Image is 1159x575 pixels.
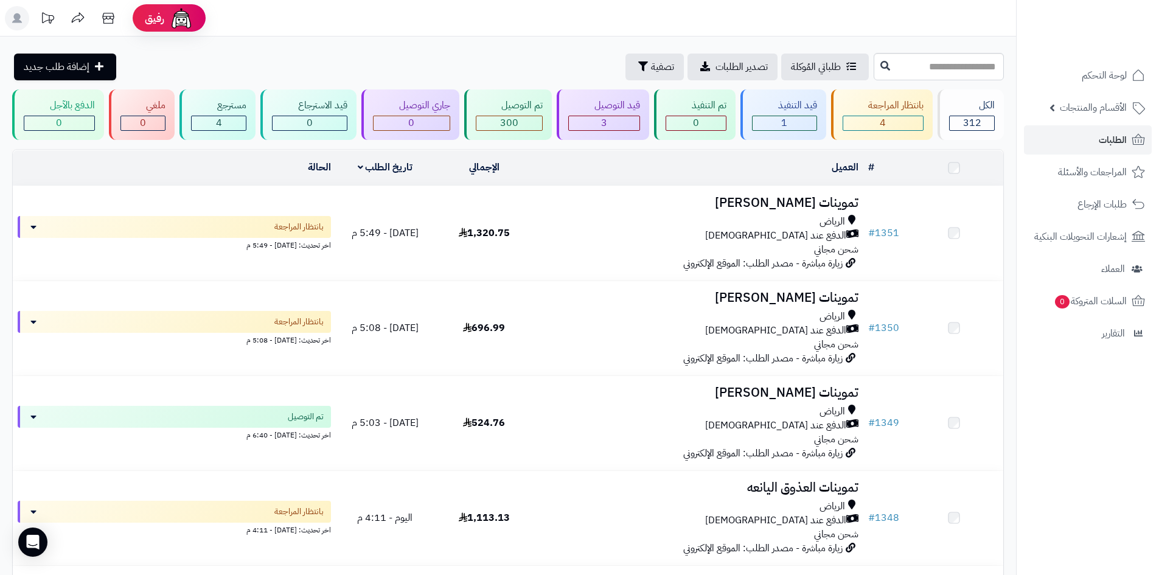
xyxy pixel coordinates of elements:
span: الدفع عند [DEMOGRAPHIC_DATA] [705,229,846,243]
span: 524.76 [463,416,505,430]
span: 696.99 [463,321,505,335]
a: تم التوصيل 300 [462,89,555,140]
span: زيارة مباشرة - مصدر الطلب: الموقع الإلكتروني [683,256,843,271]
a: الإجمالي [469,160,499,175]
span: 0 [56,116,62,130]
span: شحن مجاني [814,432,858,447]
div: 1 [753,116,816,130]
span: # [868,226,875,240]
span: لوحة التحكم [1082,67,1127,84]
h3: تموينات العذوق اليانعه [538,481,858,495]
span: 3 [601,116,607,130]
a: #1349 [868,416,899,430]
span: زيارة مباشرة - مصدر الطلب: الموقع الإلكتروني [683,541,843,556]
span: شحن مجاني [814,337,858,352]
span: [DATE] - 5:08 م [352,321,419,335]
a: العملاء [1024,254,1152,284]
span: اليوم - 4:11 م [357,511,412,525]
a: قيد التوصيل 3 [554,89,652,140]
div: مسترجع [191,99,246,113]
a: الكل312 [935,89,1006,140]
div: اخر تحديث: [DATE] - 5:08 م [18,333,331,346]
span: 1,320.75 [459,226,510,240]
span: تصدير الطلبات [715,60,768,74]
a: تاريخ الطلب [358,160,413,175]
span: 0 [140,116,146,130]
div: 4 [192,116,246,130]
span: شحن مجاني [814,242,858,257]
a: إشعارات التحويلات البنكية [1024,222,1152,251]
span: الرياض [820,500,845,514]
span: 0 [1055,295,1070,308]
a: طلبات الإرجاع [1024,190,1152,219]
span: زيارة مباشرة - مصدر الطلب: الموقع الإلكتروني [683,446,843,461]
span: تصفية [651,60,674,74]
span: الدفع عند [DEMOGRAPHIC_DATA] [705,324,846,338]
div: اخر تحديث: [DATE] - 6:40 م [18,428,331,441]
a: تصدير الطلبات [687,54,778,80]
span: بانتظار المراجعة [274,506,324,518]
div: ملغي [120,99,166,113]
a: الحالة [308,160,331,175]
a: التقارير [1024,319,1152,348]
div: 4 [843,116,924,130]
span: # [868,321,875,335]
a: لوحة التحكم [1024,61,1152,90]
div: بانتظار المراجعة [843,99,924,113]
a: العميل [832,160,858,175]
span: العملاء [1101,260,1125,277]
a: # [868,160,874,175]
a: #1348 [868,511,899,525]
span: # [868,511,875,525]
span: التقارير [1102,325,1125,342]
a: طلباتي المُوكلة [781,54,869,80]
a: قيد الاسترجاع 0 [258,89,359,140]
div: قيد التنفيذ [752,99,817,113]
a: #1351 [868,226,899,240]
span: إشعارات التحويلات البنكية [1034,228,1127,245]
span: 4 [880,116,886,130]
span: 0 [408,116,414,130]
a: الطلبات [1024,125,1152,155]
img: ai-face.png [169,6,193,30]
div: 0 [121,116,165,130]
span: الأقسام والمنتجات [1060,99,1127,116]
span: طلبات الإرجاع [1077,196,1127,213]
a: تم التنفيذ 0 [652,89,738,140]
div: جاري التوصيل [373,99,450,113]
span: الدفع عند [DEMOGRAPHIC_DATA] [705,419,846,433]
div: Open Intercom Messenger [18,528,47,557]
a: جاري التوصيل 0 [359,89,462,140]
div: الكل [949,99,995,113]
div: 0 [666,116,726,130]
span: [DATE] - 5:03 م [352,416,419,430]
a: بانتظار المراجعة 4 [829,89,936,140]
a: مسترجع 4 [177,89,258,140]
div: قيد الاسترجاع [272,99,347,113]
h3: تموينات [PERSON_NAME] [538,291,858,305]
a: السلات المتروكة0 [1024,287,1152,316]
span: بانتظار المراجعة [274,316,324,328]
span: المراجعات والأسئلة [1058,164,1127,181]
div: تم التنفيذ [666,99,726,113]
span: 0 [693,116,699,130]
a: الدفع بالآجل 0 [10,89,106,140]
h3: تموينات [PERSON_NAME] [538,196,858,210]
span: 4 [216,116,222,130]
span: رفيق [145,11,164,26]
a: إضافة طلب جديد [14,54,116,80]
span: الدفع عند [DEMOGRAPHIC_DATA] [705,514,846,528]
h3: تموينات [PERSON_NAME] [538,386,858,400]
a: #1350 [868,321,899,335]
div: 3 [569,116,639,130]
div: قيد التوصيل [568,99,640,113]
span: الرياض [820,215,845,229]
span: # [868,416,875,430]
span: الطلبات [1099,131,1127,148]
div: اخر تحديث: [DATE] - 4:11 م [18,523,331,535]
span: الرياض [820,405,845,419]
span: بانتظار المراجعة [274,221,324,233]
span: طلباتي المُوكلة [791,60,841,74]
span: [DATE] - 5:49 م [352,226,419,240]
div: الدفع بالآجل [24,99,95,113]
